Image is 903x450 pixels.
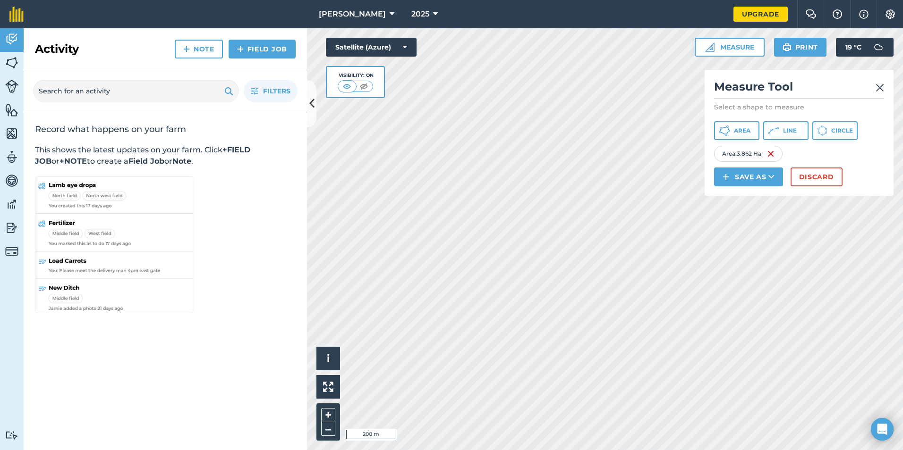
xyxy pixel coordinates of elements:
[695,38,765,57] button: Measure
[714,146,783,162] div: Area : 3.862 Ha
[733,7,788,22] a: Upgrade
[783,127,797,134] span: Line
[5,174,18,188] img: svg+xml;base64,PD94bWwgdmVyc2lvbj0iMS4wIiBlbmNvZGluZz0idXRmLTgiPz4KPCEtLSBHZW5lcmF0b3I6IEFkb2JlIE...
[714,79,884,99] h2: Measure Tool
[783,42,792,53] img: svg+xml;base64,PHN2ZyB4bWxucz0iaHR0cDovL3d3dy53My5vcmcvMjAwMC9zdmciIHdpZHRoPSIxOSIgaGVpZ2h0PSIyNC...
[805,9,817,19] img: Two speech bubbles overlapping with the left bubble in the forefront
[876,82,884,93] img: svg+xml;base64,PHN2ZyB4bWxucz0iaHR0cDovL3d3dy53My5vcmcvMjAwMC9zdmciIHdpZHRoPSIyMiIgaGVpZ2h0PSIzMC...
[885,9,896,19] img: A cog icon
[5,197,18,211] img: svg+xml;base64,PD94bWwgdmVyc2lvbj0iMS4wIiBlbmNvZGluZz0idXRmLTgiPz4KPCEtLSBHZW5lcmF0b3I6IEFkb2JlIE...
[341,82,353,91] img: svg+xml;base64,PHN2ZyB4bWxucz0iaHR0cDovL3d3dy53My5vcmcvMjAwMC9zdmciIHdpZHRoPSI1MCIgaGVpZ2h0PSI0MC...
[321,408,335,422] button: +
[326,38,417,57] button: Satellite (Azure)
[705,42,715,52] img: Ruler icon
[723,171,729,183] img: svg+xml;base64,PHN2ZyB4bWxucz0iaHR0cDovL3d3dy53My5vcmcvMjAwMC9zdmciIHdpZHRoPSIxNCIgaGVpZ2h0PSIyNC...
[5,126,18,141] img: svg+xml;base64,PHN2ZyB4bWxucz0iaHR0cDovL3d3dy53My5vcmcvMjAwMC9zdmciIHdpZHRoPSI1NiIgaGVpZ2h0PSI2MC...
[5,32,18,46] img: svg+xml;base64,PD94bWwgdmVyc2lvbj0iMS4wIiBlbmNvZGluZz0idXRmLTgiPz4KPCEtLSBHZW5lcmF0b3I6IEFkb2JlIE...
[358,82,370,91] img: svg+xml;base64,PHN2ZyB4bWxucz0iaHR0cDovL3d3dy53My5vcmcvMjAwMC9zdmciIHdpZHRoPSI1MCIgaGVpZ2h0PSI0MC...
[411,8,429,20] span: 2025
[323,382,333,392] img: Four arrows, one pointing top left, one top right, one bottom right and the last bottom left
[5,431,18,440] img: svg+xml;base64,PD94bWwgdmVyc2lvbj0iMS4wIiBlbmNvZGluZz0idXRmLTgiPz4KPCEtLSBHZW5lcmF0b3I6IEFkb2JlIE...
[871,418,894,441] div: Open Intercom Messenger
[845,38,861,57] span: 19 ° C
[35,42,79,57] h2: Activity
[812,121,858,140] button: Circle
[5,221,18,235] img: svg+xml;base64,PD94bWwgdmVyc2lvbj0iMS4wIiBlbmNvZGluZz0idXRmLTgiPz4KPCEtLSBHZW5lcmF0b3I6IEFkb2JlIE...
[244,80,298,102] button: Filters
[321,422,335,436] button: –
[5,245,18,258] img: svg+xml;base64,PD94bWwgdmVyc2lvbj0iMS4wIiBlbmNvZGluZz0idXRmLTgiPz4KPCEtLSBHZW5lcmF0b3I6IEFkb2JlIE...
[319,8,386,20] span: [PERSON_NAME]
[224,85,233,97] img: svg+xml;base64,PHN2ZyB4bWxucz0iaHR0cDovL3d3dy53My5vcmcvMjAwMC9zdmciIHdpZHRoPSIxOSIgaGVpZ2h0PSIyNC...
[9,7,24,22] img: fieldmargin Logo
[791,167,843,186] button: Discard
[172,157,191,166] strong: Note
[237,43,244,55] img: svg+xml;base64,PHN2ZyB4bWxucz0iaHR0cDovL3d3dy53My5vcmcvMjAwMC9zdmciIHdpZHRoPSIxNCIgaGVpZ2h0PSIyNC...
[183,43,190,55] img: svg+xml;base64,PHN2ZyB4bWxucz0iaHR0cDovL3d3dy53My5vcmcvMjAwMC9zdmciIHdpZHRoPSIxNCIgaGVpZ2h0PSIyNC...
[5,80,18,93] img: svg+xml;base64,PD94bWwgdmVyc2lvbj0iMS4wIiBlbmNvZGluZz0idXRmLTgiPz4KPCEtLSBHZW5lcmF0b3I6IEFkb2JlIE...
[869,38,888,57] img: svg+xml;base64,PD94bWwgdmVyc2lvbj0iMS4wIiBlbmNvZGluZz0idXRmLTgiPz4KPCEtLSBHZW5lcmF0b3I6IEFkb2JlIE...
[316,347,340,370] button: i
[327,352,330,364] span: i
[859,8,869,20] img: svg+xml;base64,PHN2ZyB4bWxucz0iaHR0cDovL3d3dy53My5vcmcvMjAwMC9zdmciIHdpZHRoPSIxNyIgaGVpZ2h0PSIxNy...
[175,40,223,58] a: Note
[60,157,87,166] strong: +NOTE
[831,127,853,134] span: Circle
[35,144,296,167] p: This shows the latest updates on your farm. Click or to create a or .
[5,56,18,70] img: svg+xml;base64,PHN2ZyB4bWxucz0iaHR0cDovL3d3dy53My5vcmcvMjAwMC9zdmciIHdpZHRoPSI1NiIgaGVpZ2h0PSI2MC...
[5,150,18,164] img: svg+xml;base64,PD94bWwgdmVyc2lvbj0iMS4wIiBlbmNvZGluZz0idXRmLTgiPz4KPCEtLSBHZW5lcmF0b3I6IEFkb2JlIE...
[774,38,827,57] button: Print
[767,148,775,159] img: svg+xml;base64,PHN2ZyB4bWxucz0iaHR0cDovL3d3dy53My5vcmcvMjAwMC9zdmciIHdpZHRoPSIxNiIgaGVpZ2h0PSIyNC...
[832,9,843,19] img: A question mark icon
[763,121,809,140] button: Line
[714,102,884,112] p: Select a shape to measure
[33,80,239,102] input: Search for an activity
[338,72,374,79] div: Visibility: On
[263,86,290,96] span: Filters
[35,124,296,135] h2: Record what happens on your farm
[836,38,894,57] button: 19 °C
[734,127,750,134] span: Area
[128,157,164,166] strong: Field Job
[229,40,296,58] a: Field Job
[5,103,18,117] img: svg+xml;base64,PHN2ZyB4bWxucz0iaHR0cDovL3d3dy53My5vcmcvMjAwMC9zdmciIHdpZHRoPSI1NiIgaGVpZ2h0PSI2MC...
[714,121,759,140] button: Area
[714,167,783,186] button: Save as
